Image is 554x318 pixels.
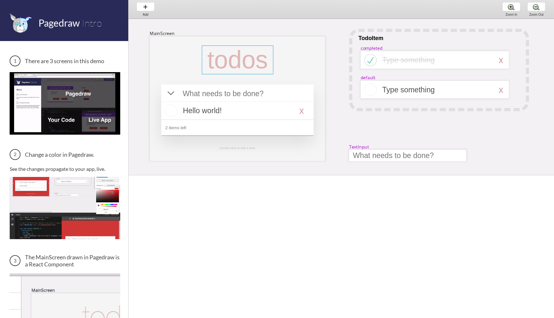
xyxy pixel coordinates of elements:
div: default [361,75,375,80]
img: Change a color in Pagedraw [10,177,120,239]
div: x [499,85,503,95]
div: Add [133,13,158,16]
h3: The MainScreen drawn in Pagedraw is a React Component [10,254,120,268]
div: TextInput [349,144,369,149]
div: completed [361,45,383,51]
img: zoom-minus.png [533,4,540,10]
img: favicon.png [10,13,32,33]
img: 3 screens [10,72,120,134]
h3: There are 3 screens in this demo [10,55,120,66]
div: x [499,55,503,65]
img: zoom-plus.png [508,4,515,10]
span: Intro [82,17,102,29]
div: Zoom Out [524,13,549,16]
p: See the changes propagate to your app, live. [10,166,120,172]
div: Zoom In [499,13,524,16]
img: baseline-add-24px.svg [142,4,149,10]
h3: Change a color in Pagedraw. [10,149,120,160]
div: MainScreen [150,30,174,36]
span: Pagedraw [38,17,80,29]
